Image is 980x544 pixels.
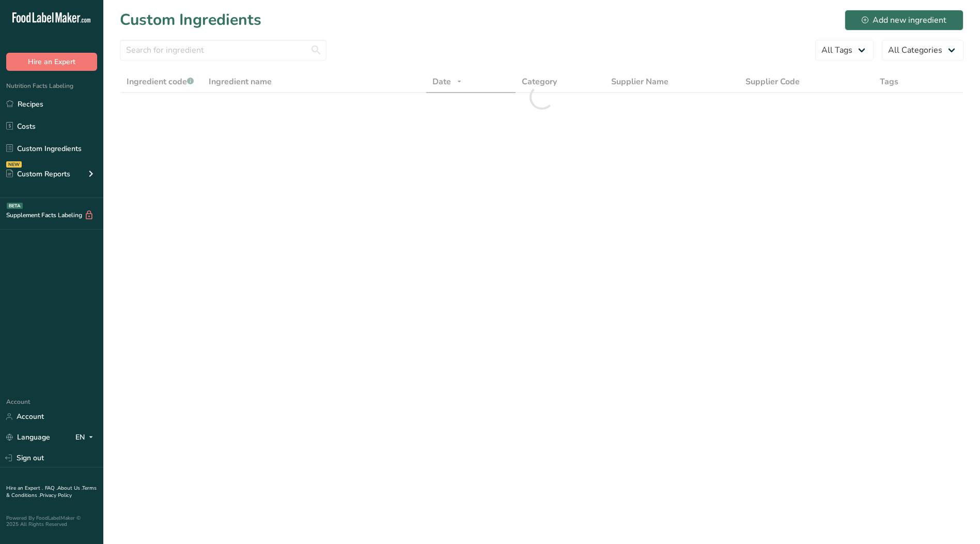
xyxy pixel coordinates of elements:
[75,431,97,444] div: EN
[7,203,23,209] div: BETA
[845,10,963,31] button: Add new ingredient
[6,161,22,168] div: NEW
[862,14,946,26] div: Add new ingredient
[6,485,97,499] a: Terms & Conditions .
[120,8,261,32] h1: Custom Ingredients
[120,40,326,61] input: Search for ingredient
[6,515,97,527] div: Powered By FoodLabelMaker © 2025 All Rights Reserved
[45,485,57,492] a: FAQ .
[6,428,50,446] a: Language
[40,492,72,499] a: Privacy Policy
[6,53,97,71] button: Hire an Expert
[6,485,43,492] a: Hire an Expert .
[6,169,70,179] div: Custom Reports
[57,485,82,492] a: About Us .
